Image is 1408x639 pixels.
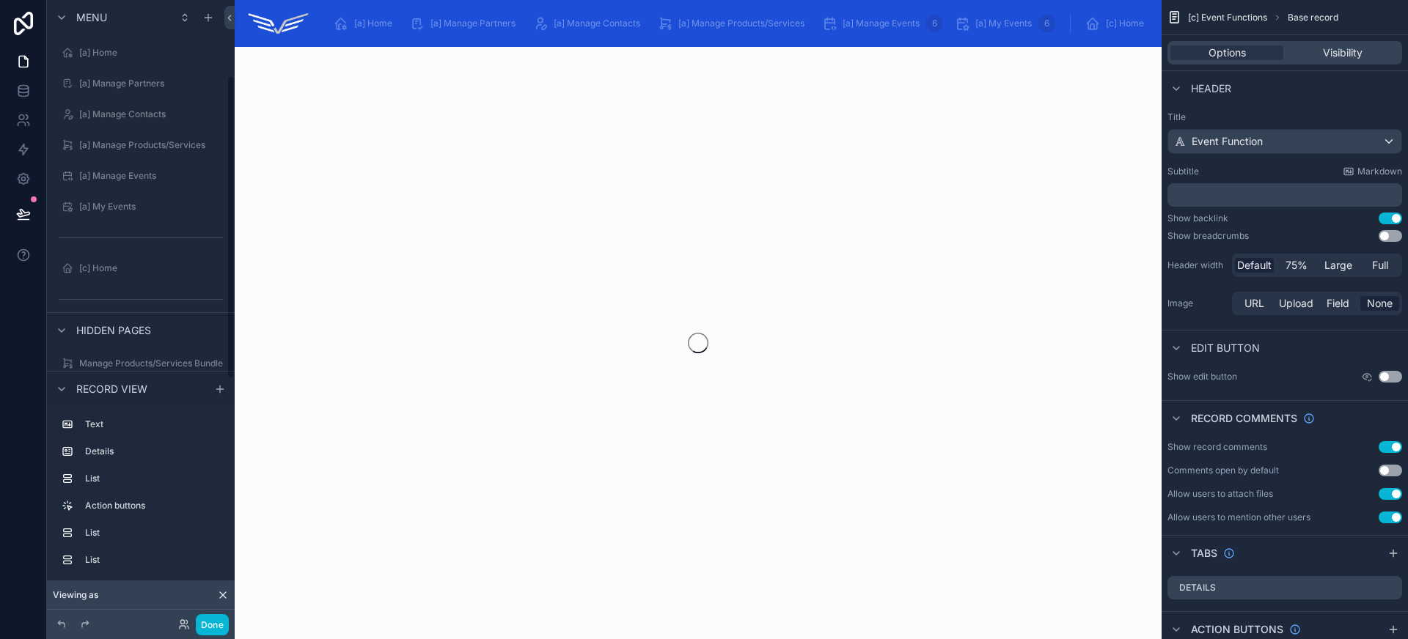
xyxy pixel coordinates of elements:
[1167,213,1228,224] div: Show backlink
[1038,15,1055,32] div: 6
[1167,465,1279,476] div: Comments open by default
[430,18,516,29] span: [a] Manage Partners
[1372,258,1388,273] span: Full
[1167,230,1249,242] div: Show breadcrumbs
[196,614,229,635] button: Done
[56,103,226,126] a: [a] Manage Contacts
[85,500,220,511] label: Action buttons
[1192,134,1263,149] span: Event Function
[1327,296,1349,311] span: Field
[85,554,220,566] label: List
[329,10,403,37] a: [a] Home
[79,262,223,274] label: [c] Home
[322,7,1150,40] div: scrollable content
[1188,12,1267,23] span: [c] Event Functions
[85,418,220,430] label: Text
[1191,411,1297,426] span: Record comments
[56,164,226,188] a: [a] Manage Events
[1357,166,1402,177] span: Markdown
[76,382,147,396] span: Record view
[1237,258,1272,273] span: Default
[1081,10,1154,37] a: [c] Home
[1288,12,1338,23] span: Base record
[554,18,640,29] span: [a] Manage Contacts
[975,18,1032,29] span: [a] My Events
[1286,258,1308,273] span: 75%
[950,10,1060,37] a: [a] My Events6
[1191,546,1217,561] span: Tabs
[1167,111,1402,123] label: Title
[925,15,943,32] div: 6
[1167,511,1310,523] div: Allow users to mention other users
[1167,298,1226,309] label: Image
[79,108,223,120] label: [a] Manage Contacts
[53,589,98,601] span: Viewing as
[56,72,226,95] a: [a] Manage Partners
[79,358,223,369] label: Manage Products/Services Bundle
[1191,341,1260,355] span: Edit button
[843,18,920,29] span: [a] Manage Events
[354,18,392,29] span: [a] Home
[79,78,223,89] label: [a] Manage Partners
[1167,166,1199,177] label: Subtitle
[1323,45,1363,60] span: Visibility
[79,139,223,151] label: [a] Manage Products/Services
[79,201,223,213] label: [a] My Events
[1244,296,1264,311] span: URL
[529,10,650,37] a: [a] Manage Contacts
[56,133,226,157] a: [a] Manage Products/Services
[1167,259,1226,271] label: Header width
[1167,371,1237,383] label: Show edit button
[1167,441,1267,453] div: Show record comments
[246,12,310,35] img: App logo
[1106,18,1144,29] span: [c] Home
[1343,166,1402,177] a: Markdown
[85,446,220,457] label: Details
[406,10,526,37] a: [a] Manage Partners
[678,18,804,29] span: [a] Manage Products/Services
[1279,296,1313,311] span: Upload
[76,323,151,338] span: Hidden pages
[1367,296,1393,311] span: None
[76,10,107,25] span: Menu
[818,10,947,37] a: [a] Manage Events6
[56,256,226,280] a: [c] Home
[79,170,223,182] label: [a] Manage Events
[1324,258,1352,273] span: Large
[1191,81,1231,96] span: Header
[47,406,235,586] div: scrollable content
[1167,129,1402,154] button: Event Function
[85,473,220,484] label: List
[56,195,226,218] a: [a] My Events
[653,10,815,37] a: [a] Manage Products/Services
[1167,183,1402,207] div: scrollable content
[1179,582,1216,594] label: Details
[85,527,220,539] label: List
[1209,45,1246,60] span: Options
[56,352,226,375] a: Manage Products/Services Bundle
[56,41,226,64] a: [a] Home
[79,47,223,59] label: [a] Home
[1167,488,1273,500] div: Allow users to attach files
